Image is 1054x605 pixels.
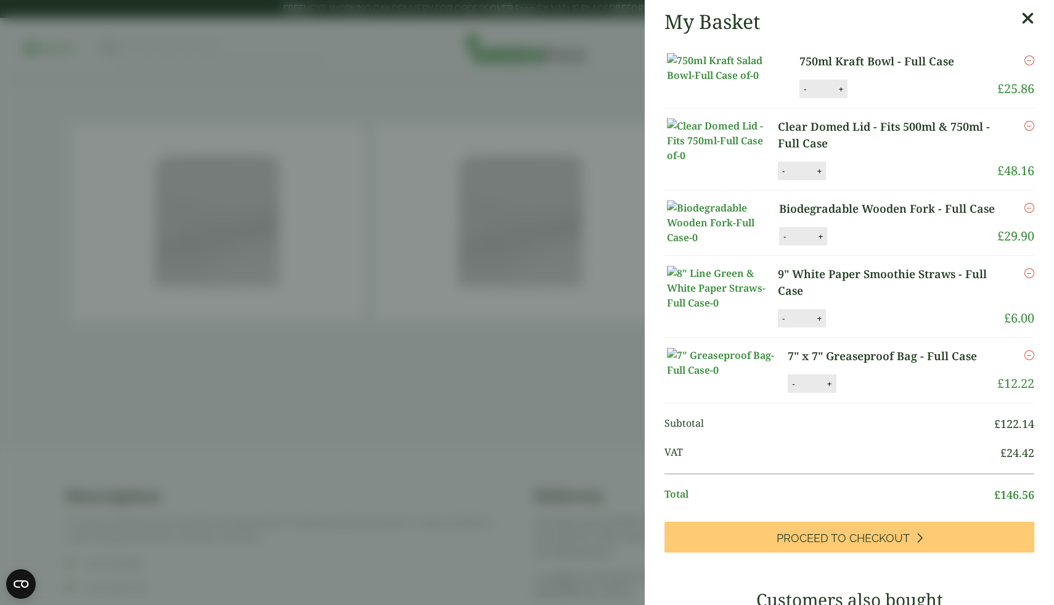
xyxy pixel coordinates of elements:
bdi: 29.90 [997,228,1034,244]
span: £ [1000,445,1007,460]
a: Remove this item [1024,53,1034,68]
button: + [835,84,847,94]
a: Remove this item [1024,348,1034,363]
span: Total [664,487,994,503]
bdi: 6.00 [1004,310,1034,326]
bdi: 25.86 [997,80,1034,97]
span: VAT [664,445,1000,461]
a: Biodegradable Wooden Fork - Full Case [779,200,996,217]
button: + [814,231,827,242]
button: - [778,313,788,324]
img: Clear Domed Lid - Fits 750ml-Full Case of-0 [667,118,778,163]
span: £ [997,228,1004,244]
a: 9" White Paper Smoothie Straws - Full Case [778,266,1004,299]
a: Remove this item [1024,118,1034,133]
button: - [800,84,810,94]
span: £ [1004,310,1011,326]
button: - [778,166,788,176]
a: Remove this item [1024,200,1034,215]
button: Open CMP widget [6,569,36,599]
button: - [780,231,790,242]
img: 750ml Kraft Salad Bowl-Full Case of-0 [667,53,778,83]
button: + [813,166,825,176]
a: Remove this item [1024,266,1034,281]
h2: My Basket [664,10,760,33]
a: Proceed to Checkout [664,522,1034,553]
span: £ [994,487,1000,502]
span: £ [997,80,1004,97]
span: Subtotal [664,416,994,432]
img: 8" Line Green & White Paper Straws-Full Case-0 [667,266,778,310]
span: Proceed to Checkout [777,532,910,545]
a: Clear Domed Lid - Fits 500ml & 750ml - Full Case [778,118,997,152]
span: £ [994,416,1000,431]
bdi: 146.56 [994,487,1034,502]
span: £ [997,162,1004,179]
bdi: 48.16 [997,162,1034,179]
button: + [813,313,825,324]
bdi: 12.22 [997,375,1034,392]
span: £ [997,375,1004,392]
button: - [788,379,798,389]
a: 7" x 7" Greaseproof Bag - Full Case [788,348,987,364]
img: Biodegradable Wooden Fork-Full Case-0 [667,200,778,245]
img: 7" Greaseproof Bag-Full Case-0 [667,348,778,377]
a: 750ml Kraft Bowl - Full Case [799,53,976,70]
bdi: 122.14 [994,416,1034,431]
bdi: 24.42 [1000,445,1034,460]
button: + [823,379,836,389]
